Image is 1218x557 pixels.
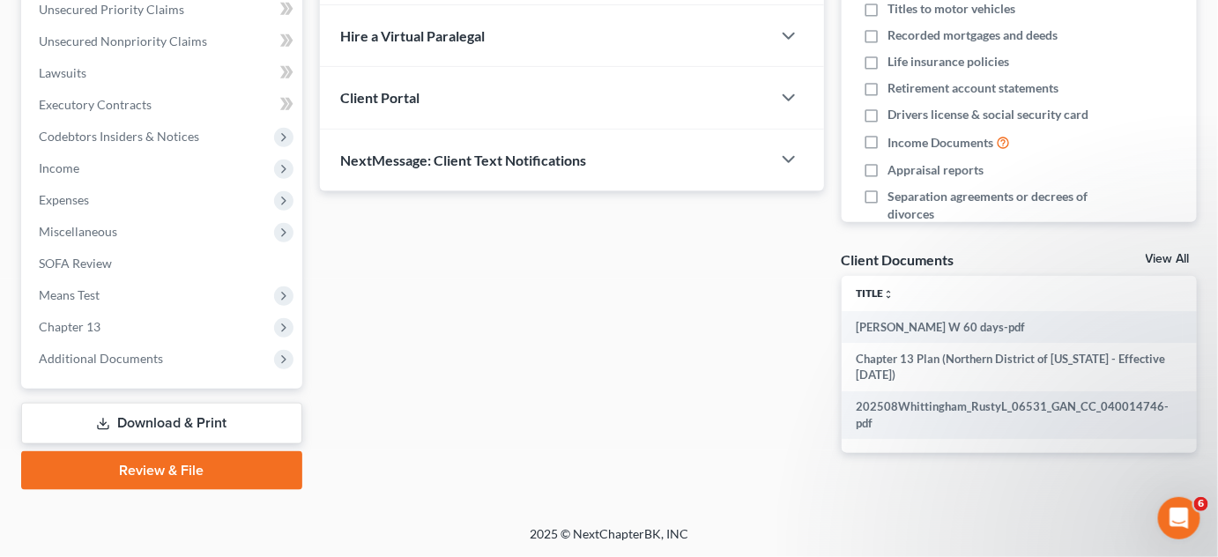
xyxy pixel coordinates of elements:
[842,250,954,269] div: Client Documents
[888,188,1093,223] span: Separation agreements or decrees of divorces
[888,106,1088,123] span: Drivers license & social security card
[888,134,993,152] span: Income Documents
[39,319,100,334] span: Chapter 13
[39,65,86,80] span: Lawsuits
[39,97,152,112] span: Executory Contracts
[1146,253,1190,265] a: View All
[107,525,1111,557] div: 2025 © NextChapterBK, INC
[39,351,163,366] span: Additional Documents
[21,451,302,490] a: Review & File
[888,79,1058,97] span: Retirement account statements
[888,26,1058,44] span: Recorded mortgages and deeds
[1194,497,1208,511] span: 6
[25,89,302,121] a: Executory Contracts
[341,152,587,168] span: NextMessage: Client Text Notifications
[341,27,486,44] span: Hire a Virtual Paralegal
[25,57,302,89] a: Lawsuits
[842,391,1183,440] td: 202508Whittingham_RustyL_06531_GAN_CC_040014746-pdf
[842,311,1183,343] td: [PERSON_NAME] W 60 days-pdf
[856,286,894,300] a: Titleunfold_more
[341,89,420,106] span: Client Portal
[39,224,117,239] span: Miscellaneous
[39,33,207,48] span: Unsecured Nonpriority Claims
[39,192,89,207] span: Expenses
[39,256,112,271] span: SOFA Review
[39,160,79,175] span: Income
[21,403,302,444] a: Download & Print
[39,287,100,302] span: Means Test
[888,53,1009,71] span: Life insurance policies
[39,2,184,17] span: Unsecured Priority Claims
[39,129,199,144] span: Codebtors Insiders & Notices
[25,26,302,57] a: Unsecured Nonpriority Claims
[883,289,894,300] i: unfold_more
[842,343,1183,391] td: Chapter 13 Plan (Northern District of [US_STATE] - Effective [DATE])
[1158,497,1200,539] iframe: Intercom live chat
[25,248,302,279] a: SOFA Review
[888,161,984,179] span: Appraisal reports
